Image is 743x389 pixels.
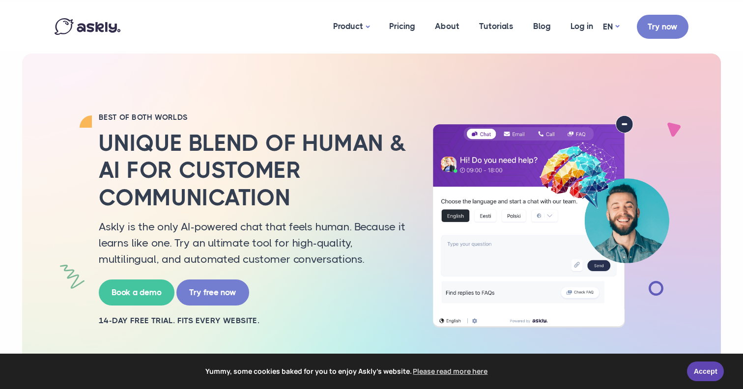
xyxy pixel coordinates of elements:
[561,2,603,50] a: Log in
[99,130,408,211] h2: Unique blend of human & AI for customer communication
[323,2,379,51] a: Product
[412,364,489,379] a: learn more about cookies
[603,20,619,34] a: EN
[176,279,249,306] a: Try free now
[99,279,174,306] a: Book a demo
[55,18,120,35] img: Askly
[379,2,425,50] a: Pricing
[99,219,408,267] p: Askly is the only AI-powered chat that feels human. Because it learns like one. Try an ultimate t...
[523,2,561,50] a: Blog
[425,2,469,50] a: About
[637,15,688,39] a: Try now
[14,364,680,379] span: Yummy, some cookies baked for you to enjoy Askly's website.
[469,2,523,50] a: Tutorials
[99,112,408,122] h2: BEST OF BOTH WORLDS
[99,315,408,326] h2: 14-day free trial. Fits every website.
[687,361,724,381] a: Accept
[423,115,679,328] img: AI multilingual chat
